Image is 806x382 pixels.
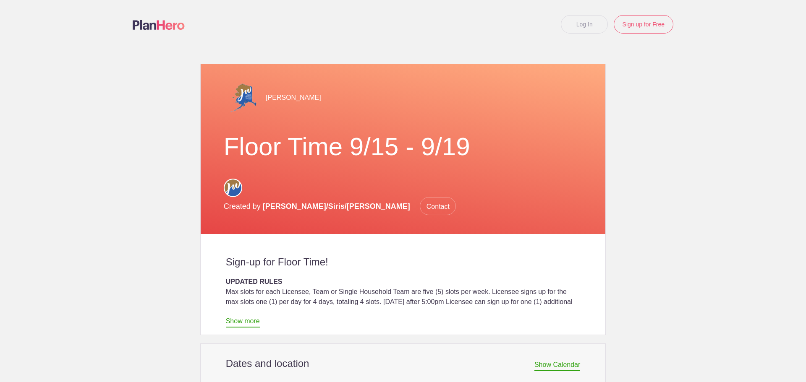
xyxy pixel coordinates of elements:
[133,20,185,30] img: Logo main planhero
[420,197,456,215] span: Contact
[224,179,242,197] img: Circle for social
[534,361,580,371] span: Show Calendar
[226,317,260,327] a: Show more
[224,197,456,216] p: Created by
[226,278,283,285] strong: UPDATED RULES
[614,15,673,34] a: Sign up for Free
[224,132,583,162] h1: Floor Time 9/15 - 9/19
[224,81,583,115] div: [PERSON_NAME]
[224,81,257,115] img: Alaska jw logo transparent
[226,287,581,327] div: Max slots for each Licensee, Team or Single Household Team are five (5) slots per week. Licensee ...
[226,256,581,268] h2: Sign-up for Floor Time!
[263,202,410,210] span: [PERSON_NAME]/Siris/[PERSON_NAME]
[226,357,581,370] h2: Dates and location
[561,15,608,34] a: Log In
